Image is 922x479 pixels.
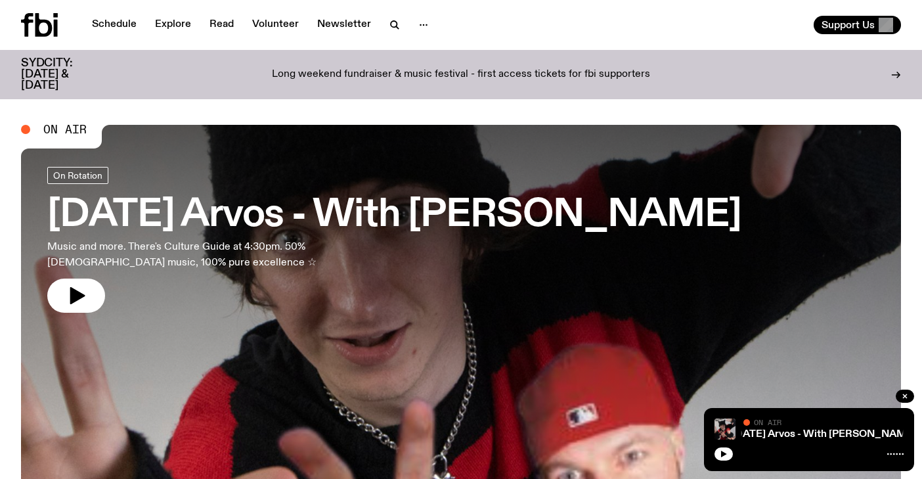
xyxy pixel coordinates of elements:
a: Explore [147,16,199,34]
p: Long weekend fundraiser & music festival - first access tickets for fbi supporters [272,69,650,81]
a: On Rotation [47,167,108,184]
a: Volunteer [244,16,307,34]
a: Schedule [84,16,144,34]
span: Support Us [822,19,875,31]
h3: SYDCITY: [DATE] & [DATE] [21,58,105,91]
a: Read [202,16,242,34]
p: Music and more. There's Culture Guide at 4:30pm. 50% [DEMOGRAPHIC_DATA] music, 100% pure excellen... [47,239,384,271]
span: On Rotation [53,170,102,180]
a: [DATE] Arvos - With [PERSON_NAME] [732,429,916,440]
span: On Air [43,124,87,135]
h3: [DATE] Arvos - With [PERSON_NAME] [47,197,741,234]
a: Newsletter [309,16,379,34]
button: Support Us [814,16,901,34]
span: On Air [754,418,781,426]
a: [DATE] Arvos - With [PERSON_NAME]Music and more. There's Culture Guide at 4:30pm. 50% [DEMOGRAPHI... [47,167,741,313]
